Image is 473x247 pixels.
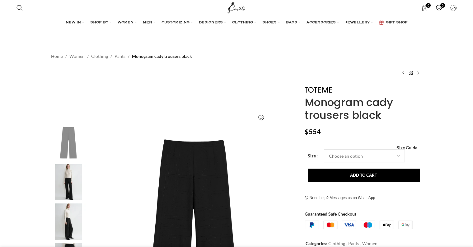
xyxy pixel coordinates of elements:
[199,16,226,29] a: DESIGNERS
[286,20,297,25] span: BAGS
[143,16,155,29] a: MEN
[90,20,108,25] span: SHOP BY
[66,16,84,29] a: NEW IN
[305,128,321,136] bdi: 554
[51,53,63,60] a: Home
[345,20,370,25] span: JEWELLERY
[305,128,309,136] span: $
[348,241,359,246] a: Pants
[91,53,108,60] a: Clothing
[414,69,422,77] a: Next product
[360,240,361,247] span: ,
[199,20,223,25] span: DESIGNERS
[66,20,81,25] span: NEW IN
[379,16,408,29] a: GIFT SHOP
[226,5,247,10] a: Site logo
[418,2,431,14] a: 0
[232,20,253,25] span: CLOTHING
[328,241,345,246] a: Clothing
[305,196,375,201] a: Need help? Messages us on WhatsApp
[345,16,373,29] a: JEWELLERY
[307,16,339,29] a: ACCESSORIES
[307,20,336,25] span: ACCESSORIES
[286,16,300,29] a: BAGS
[90,16,111,29] a: SHOP BY
[13,16,460,29] div: Main navigation
[346,240,347,247] span: ,
[379,21,384,25] img: GiftBag
[49,203,87,240] img: Toteme dresses
[440,3,445,8] span: 0
[262,20,277,25] span: SHOES
[308,152,318,159] label: Size
[362,241,377,246] a: Women
[306,241,327,246] span: Categories:
[262,16,280,29] a: SHOES
[143,20,152,25] span: MEN
[118,16,137,29] a: WOMEN
[49,164,87,201] img: Toteme dress
[132,53,192,60] span: Monogram cady trousers black
[162,20,190,25] span: CUSTOMIZING
[426,3,431,8] span: 0
[51,53,192,60] nav: Breadcrumb
[305,96,422,122] h1: Monogram cady trousers black
[400,69,407,77] a: Previous product
[305,221,413,229] img: guaranteed-safe-checkout-bordered.j
[69,53,85,60] a: Women
[305,87,333,93] img: Toteme
[386,20,408,25] span: GIFT SHOP
[305,211,356,217] strong: Guaranteed Safe Checkout
[13,2,26,14] a: Search
[162,16,193,29] a: CUSTOMIZING
[232,16,256,29] a: CLOTHING
[433,2,445,14] div: My Wishlist
[49,125,87,161] img: Monogram cady trousers black
[433,2,445,14] a: 0
[115,53,125,60] a: Pants
[118,20,133,25] span: WOMEN
[308,169,420,182] button: Add to cart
